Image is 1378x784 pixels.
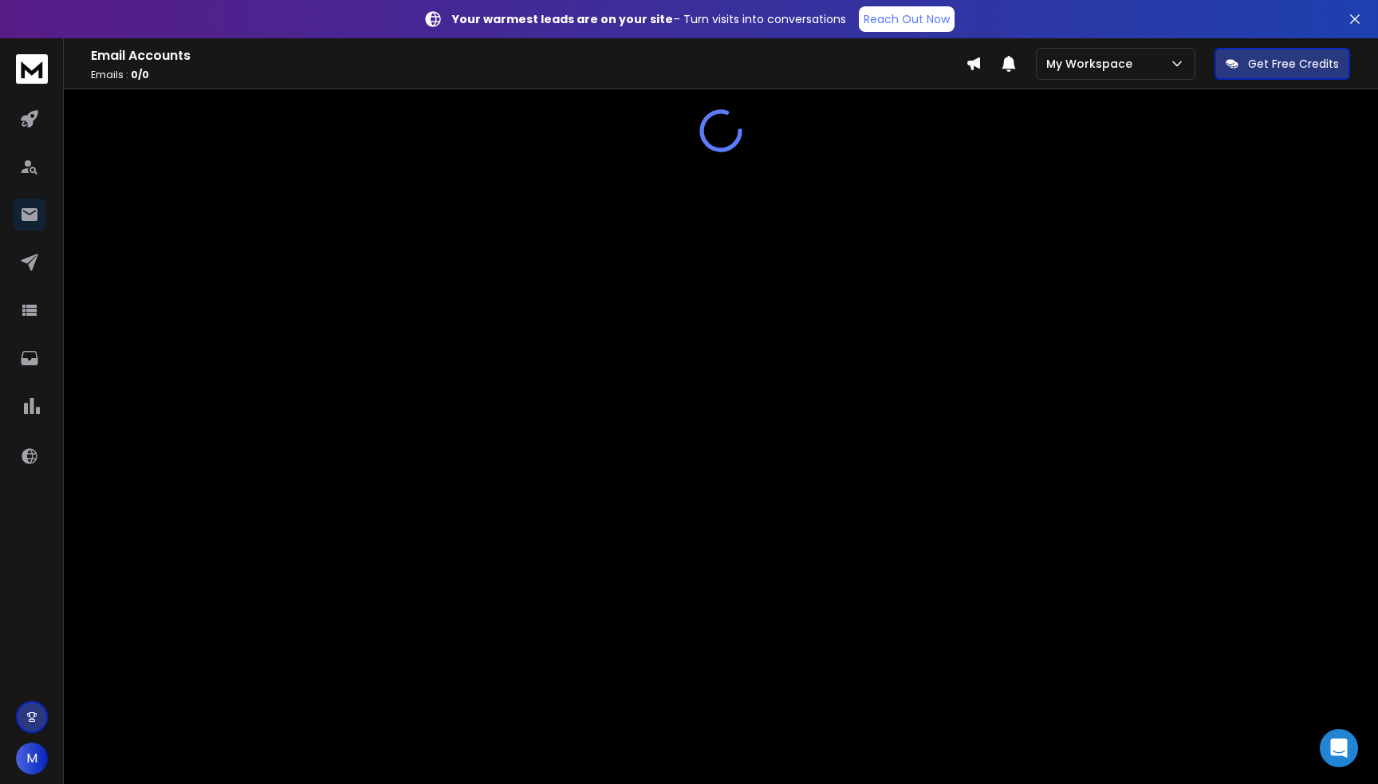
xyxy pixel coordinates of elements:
[864,11,950,27] p: Reach Out Now
[1046,56,1139,72] p: My Workspace
[859,6,955,32] a: Reach Out Now
[16,743,48,774] button: M
[452,11,673,27] strong: Your warmest leads are on your site
[452,11,846,27] p: – Turn visits into conversations
[1248,56,1339,72] p: Get Free Credits
[91,69,966,81] p: Emails :
[16,54,48,84] img: logo
[91,46,966,65] h1: Email Accounts
[1215,48,1350,80] button: Get Free Credits
[1320,729,1358,767] div: Open Intercom Messenger
[131,68,149,81] span: 0 / 0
